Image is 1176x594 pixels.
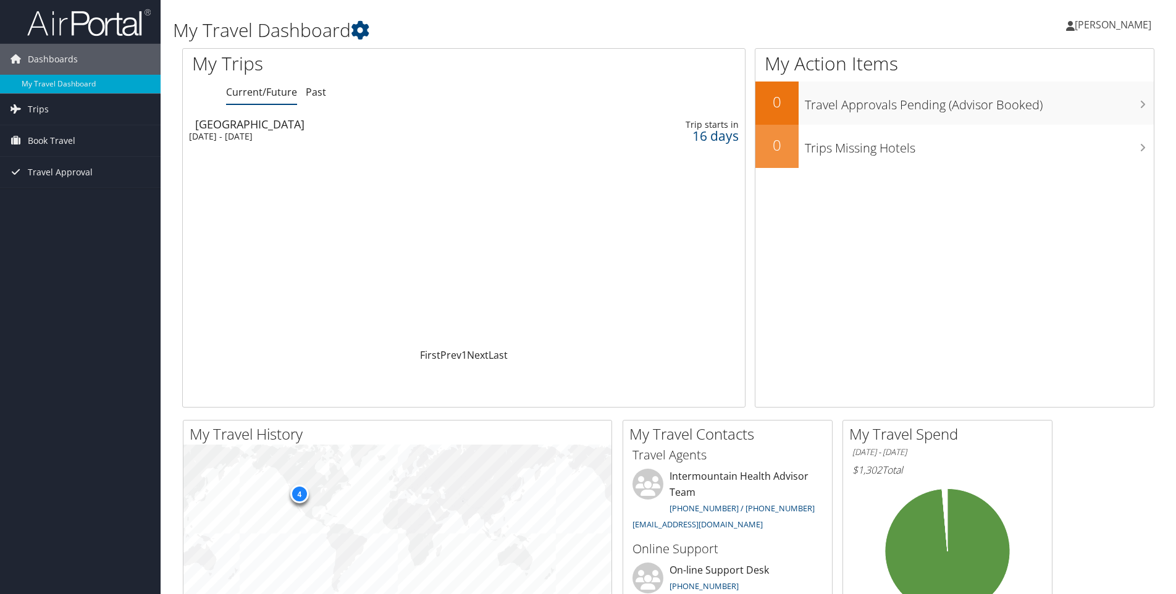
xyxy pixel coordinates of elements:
h1: My Action Items [755,51,1154,77]
a: 0Trips Missing Hotels [755,125,1154,168]
a: Past [306,85,326,99]
a: 0Travel Approvals Pending (Advisor Booked) [755,82,1154,125]
h3: Trips Missing Hotels [805,133,1154,157]
a: [EMAIL_ADDRESS][DOMAIN_NAME] [632,519,763,530]
h1: My Travel Dashboard [173,17,833,43]
div: Trip starts in [613,119,738,130]
h3: Travel Agents [632,446,823,464]
span: Trips [28,94,49,125]
span: $1,302 [852,463,882,477]
img: airportal-logo.png [27,8,151,37]
h2: My Travel Spend [849,424,1052,445]
span: Dashboards [28,44,78,75]
span: Travel Approval [28,157,93,188]
h3: Online Support [632,540,823,558]
h2: 0 [755,91,799,112]
a: [PHONE_NUMBER] [670,580,739,592]
div: [GEOGRAPHIC_DATA] [195,119,543,130]
h6: [DATE] - [DATE] [852,446,1043,458]
a: Prev [440,348,461,362]
h6: Total [852,463,1043,477]
h3: Travel Approvals Pending (Advisor Booked) [805,90,1154,114]
div: 16 days [613,130,738,141]
a: Current/Future [226,85,297,99]
a: Next [467,348,489,362]
span: Book Travel [28,125,75,156]
li: Intermountain Health Advisor Team [626,469,829,535]
span: [PERSON_NAME] [1075,18,1151,31]
h2: My Travel History [190,424,611,445]
h2: 0 [755,135,799,156]
h1: My Trips [192,51,502,77]
h2: My Travel Contacts [629,424,832,445]
a: [PHONE_NUMBER] / [PHONE_NUMBER] [670,503,815,514]
a: [PERSON_NAME] [1066,6,1164,43]
a: Last [489,348,508,362]
div: 4 [290,485,308,503]
a: 1 [461,348,467,362]
div: [DATE] - [DATE] [189,131,537,142]
a: First [420,348,440,362]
